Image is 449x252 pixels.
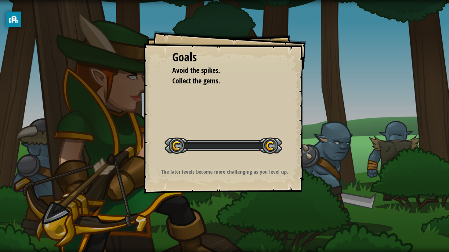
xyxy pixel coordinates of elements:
[163,76,275,86] li: Collect the gems.
[6,12,21,27] button: privacy banner
[172,49,277,66] div: Goals
[172,65,220,75] span: Avoid the spikes.
[152,168,297,175] p: The later levels become more challenging as you level up.
[172,76,220,86] span: Collect the gems.
[163,65,275,76] li: Avoid the spikes.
